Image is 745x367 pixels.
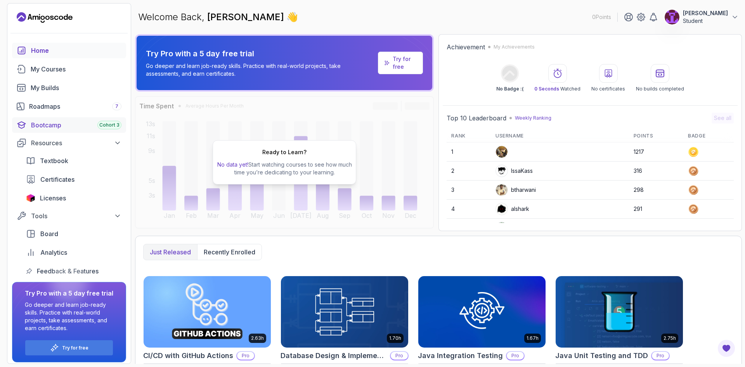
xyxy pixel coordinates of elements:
p: Start watching courses to see how much time you’re dedicating to your learning. [216,161,353,176]
a: Landing page [17,11,73,24]
div: kzanxavier [496,222,539,234]
img: default monster avatar [496,222,508,234]
h2: Ready to Learn? [262,148,307,156]
button: Recently enrolled [197,244,262,260]
a: board [21,226,126,242]
div: Tools [31,211,121,221]
p: Pro [652,352,669,360]
p: No Badge :( [496,86,523,92]
a: textbook [21,153,126,169]
span: 👋 [285,9,301,25]
a: Try for free [393,55,417,71]
p: 2.63h [251,335,264,341]
button: user profile image[PERSON_NAME]Student [664,9,739,25]
th: Username [491,130,629,143]
span: Board [40,229,58,238]
img: jetbrains icon [26,194,35,202]
div: My Courses [31,64,121,74]
div: Bootcamp [31,120,121,130]
img: user profile image [665,10,679,24]
div: Home [31,46,121,55]
p: [PERSON_NAME] [683,9,728,17]
td: 2 [447,162,491,181]
p: 2.75h [664,335,676,341]
button: Resources [12,136,126,150]
p: Pro [237,352,254,360]
a: Try for free [62,345,88,351]
span: Analytics [40,248,67,257]
h2: Top 10 Leaderboard [447,113,506,123]
p: Try Pro with a 5 day free trial [146,48,375,59]
img: Java Unit Testing and TDD card [556,276,683,348]
div: My Builds [31,83,121,92]
span: Textbook [40,156,68,165]
button: Open Feedback Button [717,339,736,358]
a: analytics [21,245,126,260]
button: Just released [144,244,197,260]
span: 0 Seconds [534,86,559,92]
span: Feedback & Features [37,266,99,276]
th: Points [629,130,683,143]
a: Try for free [378,52,423,74]
div: Roadmaps [29,102,121,111]
p: 0 Points [592,13,611,21]
a: builds [12,80,126,96]
p: Weekly Ranking [515,115,551,121]
td: 261 [629,219,683,238]
p: No certificates [591,86,625,92]
img: user profile image [496,165,508,177]
td: 3 [447,181,491,200]
h2: Database Design & Implementation [281,350,387,361]
p: Go deeper and learn job-ready skills. Practice with real-world projects, take assessments, and ea... [146,62,375,78]
button: Try for free [25,340,113,356]
span: 7 [115,103,118,110]
button: Tools [12,209,126,223]
a: feedback [21,263,126,279]
p: Pro [507,352,524,360]
td: 1 [447,143,491,162]
td: 1217 [629,143,683,162]
p: Recently enrolled [204,247,255,257]
span: No data yet! [217,161,248,168]
td: 298 [629,181,683,200]
h2: Achievement [447,42,485,52]
p: Go deeper and learn job-ready skills. Practice with real-world projects, take assessments, and ea... [25,301,113,332]
img: Java Integration Testing card [418,276,546,348]
td: 316 [629,162,683,181]
h2: Java Unit Testing and TDD [555,350,648,361]
div: btharwani [496,184,536,196]
h2: Java Integration Testing [418,350,503,361]
a: roadmaps [12,99,126,114]
a: home [12,43,126,58]
p: Just released [150,247,191,257]
span: [PERSON_NAME] [207,11,286,23]
p: Pro [391,352,408,360]
span: Cohort 3 [99,122,120,128]
img: Database Design & Implementation card [281,276,408,348]
a: certificates [21,172,126,187]
td: 5 [447,219,491,238]
img: user profile image [496,203,508,215]
p: Watched [534,86,580,92]
p: My Achievements [494,44,535,50]
p: Welcome Back, [138,11,298,23]
p: 1.70h [389,335,401,341]
p: No builds completed [636,86,684,92]
p: 1.67h [527,335,539,341]
img: user profile image [496,184,508,196]
h2: CI/CD with GitHub Actions [143,350,233,361]
th: Rank [447,130,491,143]
td: 4 [447,200,491,219]
p: Student [683,17,728,25]
button: See all [712,113,734,123]
img: CI/CD with GitHub Actions card [144,276,271,348]
a: courses [12,61,126,77]
div: alshark [496,203,529,215]
img: user profile image [496,146,508,158]
span: Licenses [40,193,66,203]
td: 291 [629,200,683,219]
a: bootcamp [12,117,126,133]
th: Badge [683,130,734,143]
